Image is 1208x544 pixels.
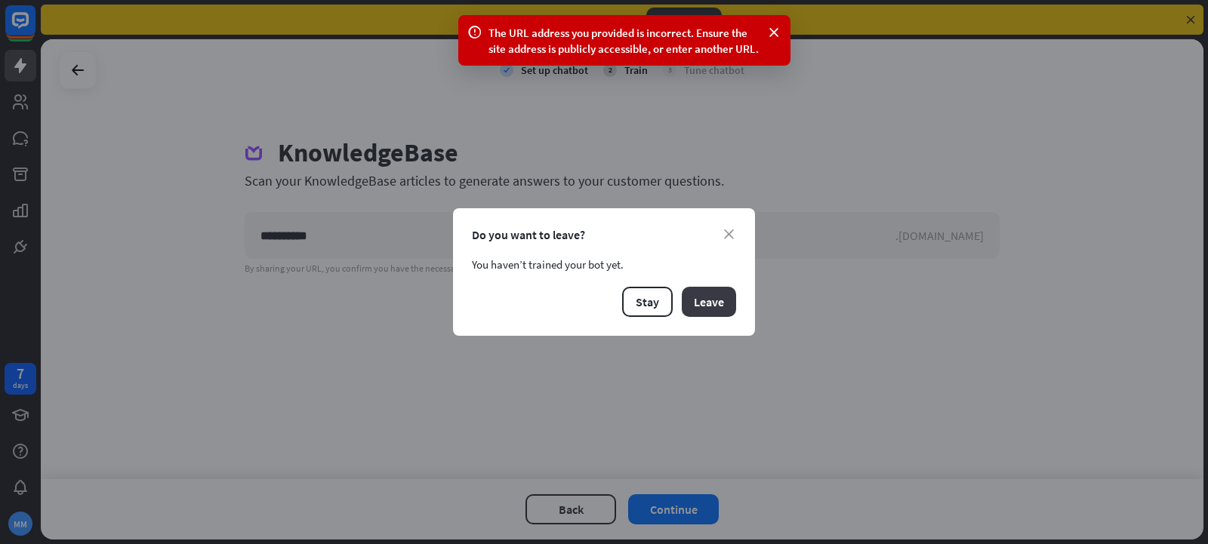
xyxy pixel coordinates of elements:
[12,6,57,51] button: Open LiveChat chat widget
[724,229,734,239] i: close
[682,287,736,317] button: Leave
[488,25,760,57] div: The URL address you provided is incorrect. Ensure the site address is publicly accessible, or ent...
[622,287,673,317] button: Stay
[472,257,736,272] div: You haven’t trained your bot yet.
[472,227,736,242] div: Do you want to leave?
